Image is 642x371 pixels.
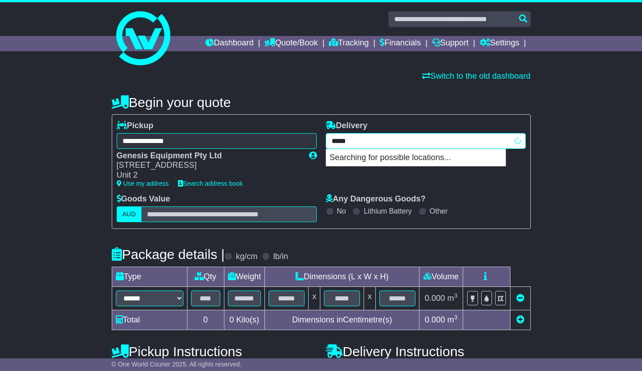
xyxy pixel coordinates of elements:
[117,180,169,187] a: Use my address
[432,36,469,51] a: Support
[364,286,376,310] td: x
[419,267,463,286] td: Volume
[117,121,154,131] label: Pickup
[229,315,234,324] span: 0
[112,267,187,286] td: Type
[329,36,369,51] a: Tracking
[480,36,519,51] a: Settings
[516,294,524,303] a: Remove this item
[117,161,300,170] div: [STREET_ADDRESS]
[112,310,187,330] td: Total
[117,194,170,204] label: Goods Value
[309,286,320,310] td: x
[264,36,318,51] a: Quote/Book
[205,36,254,51] a: Dashboard
[224,310,265,330] td: Kilo(s)
[326,344,531,359] h4: Delivery Instructions
[187,267,224,286] td: Qty
[326,121,368,131] label: Delivery
[112,344,317,359] h4: Pickup Instructions
[224,267,265,286] td: Weight
[112,361,242,368] span: © One World Courier 2025. All rights reserved.
[112,247,225,262] h4: Package details |
[447,294,458,303] span: m
[117,170,300,180] div: Unit 2
[117,151,300,161] div: Genesis Equipment Pty Ltd
[447,315,458,324] span: m
[425,315,445,324] span: 0.000
[265,310,419,330] td: Dimensions in Centimetre(s)
[516,315,524,324] a: Add new item
[326,149,505,166] p: Searching for possible locations...
[236,252,257,262] label: kg/cm
[178,180,243,187] a: Search address book
[454,292,458,299] sup: 3
[380,36,421,51] a: Financials
[430,207,448,215] label: Other
[364,207,412,215] label: Lithium Battery
[337,207,346,215] label: No
[422,72,530,80] a: Switch to the old dashboard
[187,310,224,330] td: 0
[112,95,531,110] h4: Begin your quote
[326,194,426,204] label: Any Dangerous Goods?
[425,294,445,303] span: 0.000
[326,133,526,149] typeahead: Please provide city
[454,314,458,321] sup: 3
[117,206,142,222] label: AUD
[273,252,288,262] label: lb/in
[265,267,419,286] td: Dimensions (L x W x H)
